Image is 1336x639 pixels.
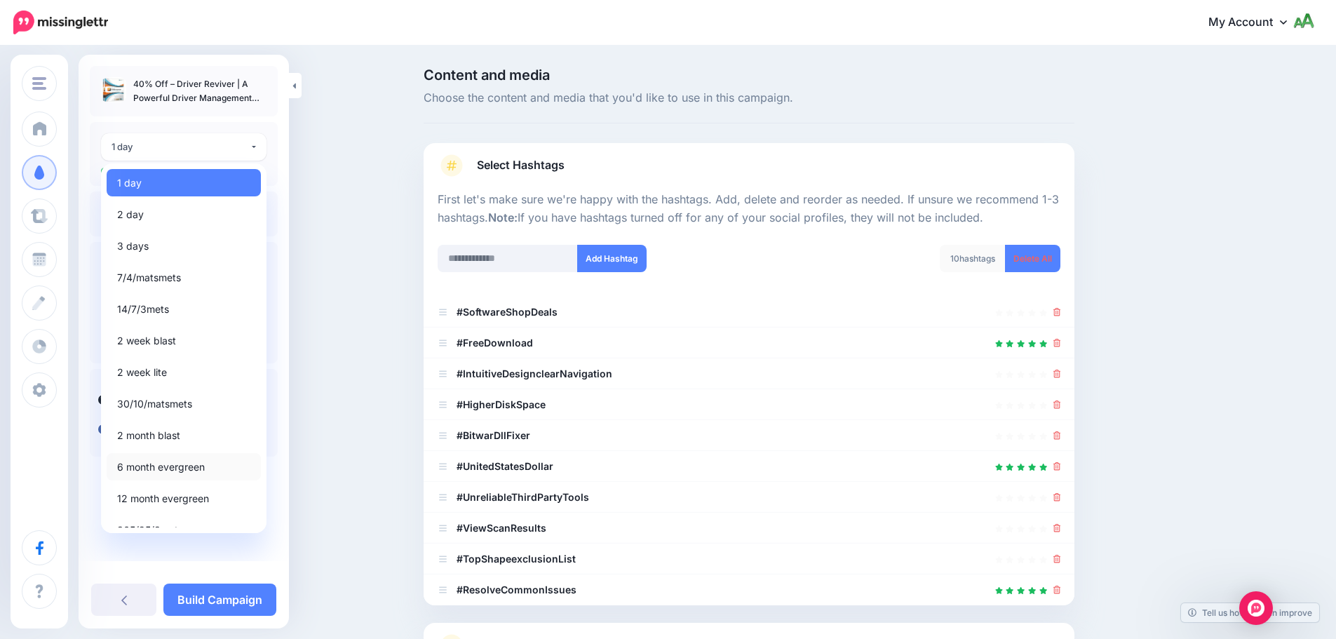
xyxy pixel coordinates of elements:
button: Add Hashtag [577,245,647,272]
b: #HigherDiskSpace [457,398,546,410]
span: 6 month evergreen [117,459,205,476]
a: Tell us how we can improve [1181,603,1319,622]
span: 12 month evergreen [117,490,209,507]
span: 2 week blast [117,332,176,349]
img: Missinglettr [13,11,108,34]
img: 2ff86b6062c6cd4d61f426eb31dc2fd9_thumb.jpg [101,77,126,102]
button: 1 day [101,133,266,161]
span: Select Hashtags [477,156,565,175]
a: Delete All [1005,245,1060,272]
span: 2 month blast [117,427,180,444]
a: Select Hashtags [438,154,1060,191]
b: #FreeDownload [457,337,533,349]
div: Select Hashtags [438,191,1060,605]
span: Content and media [424,68,1074,82]
img: menu.png [32,77,46,90]
b: #UnreliableThirdPartyTools [457,491,589,503]
b: #TopShapeexclusionList [457,553,576,565]
span: Choose the content and media that you'd like to use in this campaign. [424,89,1074,107]
a: My Account [1194,6,1315,40]
b: Note: [488,210,518,224]
b: #BitwarDllFixer [457,429,530,441]
span: 10 [950,253,959,264]
div: Open Intercom Messenger [1239,591,1273,625]
span: 3 days [117,238,149,255]
div: hashtags [940,245,1006,272]
b: #ViewScanResults [457,522,546,534]
p: 40% Off – Driver Reviver | A Powerful Driver Management Software – for Windows [133,77,266,105]
b: #IntuitiveDesignclearNavigation [457,368,612,379]
span: 2 day [117,206,144,223]
span: 30/10/matsmets [117,396,192,412]
b: #ResolveCommonIssues [457,584,576,596]
span: 365/25/3mats [117,522,183,539]
b: #SoftwareShopDeals [457,306,558,318]
span: 2 week lite [117,364,167,381]
span: 7/4/matsmets [117,269,181,286]
div: 1 day [112,139,250,155]
span: 14/7/3mets [117,301,169,318]
p: First let's make sure we're happy with the hashtags. Add, delete and reorder as needed. If unsure... [438,191,1060,227]
span: 1 day [117,175,142,191]
b: #UnitedStatesDollar [457,460,553,472]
